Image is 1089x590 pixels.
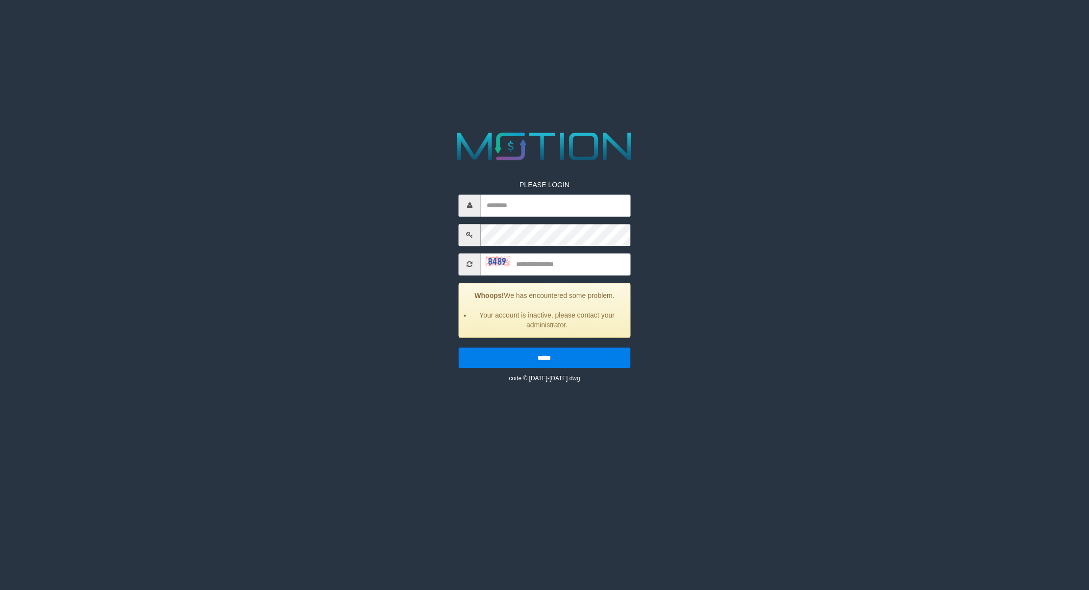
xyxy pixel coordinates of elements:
img: captcha [486,256,510,266]
strong: Whoops! [474,292,504,299]
p: PLEASE LOGIN [459,180,630,190]
li: Your account is inactive, please contact your administrator. [471,310,622,330]
small: code © [DATE]-[DATE] dwg [509,375,580,382]
div: We has encountered some problem. [459,283,630,338]
img: MOTION_logo.png [449,127,640,165]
